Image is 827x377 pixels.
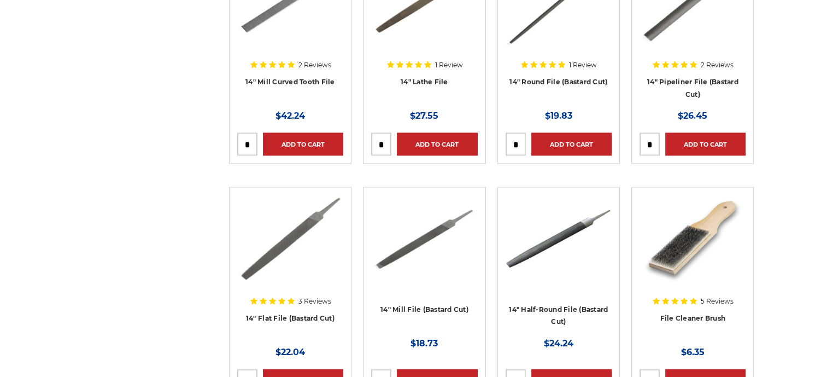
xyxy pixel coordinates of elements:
[410,338,438,348] span: $18.73
[371,195,477,335] a: 14" Mill File Bastard Cut
[506,195,612,282] img: 14" Half round bastard file
[410,110,438,120] span: $27.55
[531,132,612,155] a: Add to Cart
[275,110,305,120] span: $42.24
[275,346,305,357] span: $22.04
[681,346,705,357] span: $6.35
[665,132,746,155] a: Add to Cart
[678,110,707,120] span: $26.45
[545,110,572,120] span: $19.83
[237,195,343,282] img: 14" Flat Bastard File
[263,132,343,155] a: Add to Cart
[237,195,343,335] a: 14" Flat Bastard File
[506,195,612,335] a: 14" Half round bastard file
[397,132,477,155] a: Add to Cart
[640,195,746,282] img: Metal File Tool Cleaning Brush
[544,338,573,348] span: $24.24
[640,195,746,335] a: Metal File Tool Cleaning Brush
[371,195,477,282] img: 14" Mill File Bastard Cut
